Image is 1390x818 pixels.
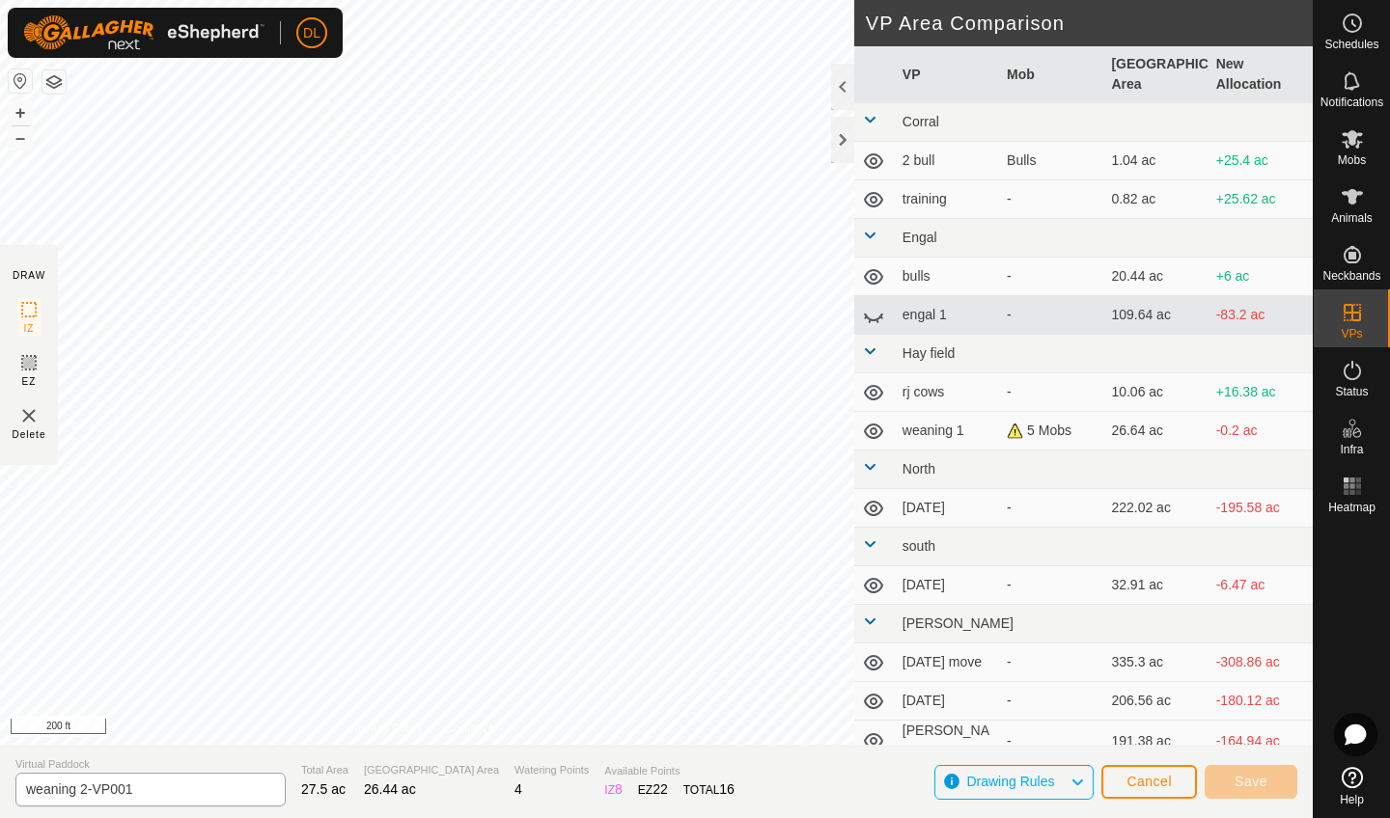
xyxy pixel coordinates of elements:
td: 0.82 ac [1103,180,1208,219]
td: engal 1 [895,296,999,335]
td: +25.62 ac [1209,180,1313,219]
td: 109.64 ac [1103,296,1208,335]
td: -164.94 ac [1209,721,1313,762]
span: North [903,461,935,477]
span: [PERSON_NAME] [903,615,1014,631]
div: - [1007,498,1096,518]
td: 222.02 ac [1103,489,1208,528]
div: EZ [638,779,668,800]
td: 1.04 ac [1103,142,1208,180]
div: DRAW [13,268,45,283]
div: - [1007,305,1096,325]
div: - [1007,382,1096,402]
th: New Allocation [1209,46,1313,103]
a: Help [1314,759,1390,813]
td: [PERSON_NAME] 1 [895,721,999,762]
div: 5 Mobs [1007,421,1096,441]
a: Privacy Policy [350,720,423,737]
td: [DATE] move [895,643,999,682]
button: – [9,126,32,150]
button: + [9,101,32,124]
span: Drawing Rules [966,774,1054,789]
img: VP [17,404,41,427]
span: Cancel [1126,774,1172,789]
div: - [1007,189,1096,209]
td: 206.56 ac [1103,682,1208,721]
span: Watering Points [514,762,589,778]
span: Schedules [1324,39,1378,50]
span: Delete [13,427,46,442]
span: EZ [22,374,37,389]
span: Mobs [1338,154,1366,166]
td: training [895,180,999,219]
td: -0.2 ac [1209,412,1313,450]
div: - [1007,575,1096,595]
div: IZ [604,779,622,800]
td: +25.4 ac [1209,142,1313,180]
span: Animals [1331,212,1373,224]
span: 26.44 ac [364,781,416,797]
span: VPs [1341,328,1362,340]
a: Contact Us [446,720,503,737]
div: - [1007,266,1096,286]
td: +16.38 ac [1209,373,1313,412]
td: -83.2 ac [1209,296,1313,335]
span: south [903,538,935,554]
span: IZ [24,321,35,336]
span: Status [1335,386,1368,397]
td: 191.38 ac [1103,721,1208,762]
td: 335.3 ac [1103,643,1208,682]
th: Mob [999,46,1103,103]
td: 10.06 ac [1103,373,1208,412]
img: Gallagher Logo [23,15,264,50]
span: 27.5 ac [301,781,346,797]
span: Notifications [1320,96,1383,108]
td: -180.12 ac [1209,682,1313,721]
div: TOTAL [683,779,735,800]
td: +6 ac [1209,258,1313,296]
td: 32.91 ac [1103,566,1208,605]
span: Help [1340,794,1364,805]
button: Cancel [1101,765,1197,799]
td: [DATE] [895,682,999,721]
span: Corral [903,114,939,129]
span: 4 [514,781,522,797]
span: Infra [1340,444,1363,455]
span: 22 [653,781,668,797]
span: DL [303,23,320,43]
td: rj cows [895,373,999,412]
span: Save [1235,774,1267,789]
span: [GEOGRAPHIC_DATA] Area [364,762,499,778]
button: Map Layers [42,70,66,94]
span: Engal [903,230,937,245]
td: 20.44 ac [1103,258,1208,296]
td: [DATE] [895,489,999,528]
td: -308.86 ac [1209,643,1313,682]
td: 2 bull [895,142,999,180]
div: - [1007,652,1096,672]
td: 26.64 ac [1103,412,1208,450]
span: Virtual Paddock [15,756,286,773]
td: -6.47 ac [1209,566,1313,605]
div: - [1007,691,1096,711]
span: Neckbands [1322,270,1380,282]
span: 16 [719,781,735,797]
span: Hay field [903,345,955,361]
span: Heatmap [1328,502,1376,513]
td: [DATE] [895,566,999,605]
span: 8 [615,781,623,797]
span: Total Area [301,762,348,778]
div: - [1007,731,1096,751]
button: Reset Map [9,69,32,93]
span: Available Points [604,763,735,779]
th: VP [895,46,999,103]
td: -195.58 ac [1209,489,1313,528]
div: Bulls [1007,150,1096,171]
td: bulls [895,258,999,296]
td: weaning 1 [895,412,999,450]
button: Save [1205,765,1297,799]
h2: VP Area Comparison [866,12,1313,35]
th: [GEOGRAPHIC_DATA] Area [1103,46,1208,103]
